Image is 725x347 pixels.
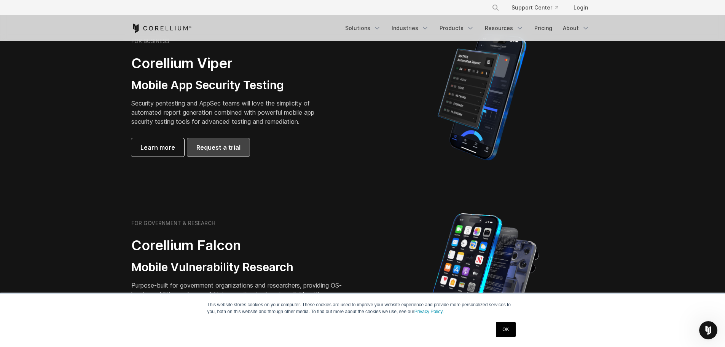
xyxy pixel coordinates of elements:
div: Navigation Menu [341,21,594,35]
a: Corellium Home [131,24,192,33]
a: Products [435,21,479,35]
a: Learn more [131,138,184,157]
a: OK [496,322,515,337]
h3: Mobile App Security Testing [131,78,326,93]
h2: Corellium Viper [131,55,326,72]
a: About [558,21,594,35]
img: Corellium MATRIX automated report on iPhone showing app vulnerability test results across securit... [425,30,539,164]
img: iPhone model separated into the mechanics used to build the physical device. [425,213,539,346]
a: Industries [387,21,433,35]
a: Pricing [530,21,557,35]
a: Login [567,1,594,14]
p: Purpose-built for government organizations and researchers, providing OS-level capabilities and p... [131,281,344,308]
a: Request a trial [187,138,250,157]
iframe: Intercom live chat [699,321,717,339]
h6: FOR GOVERNMENT & RESEARCH [131,220,215,227]
p: This website stores cookies on your computer. These cookies are used to improve your website expe... [207,301,518,315]
a: Solutions [341,21,386,35]
a: Support Center [505,1,564,14]
p: Security pentesting and AppSec teams will love the simplicity of automated report generation comb... [131,99,326,126]
a: Privacy Policy. [414,309,444,314]
button: Search [489,1,502,14]
h2: Corellium Falcon [131,237,344,254]
a: Resources [480,21,528,35]
span: Learn more [140,143,175,152]
h3: Mobile Vulnerability Research [131,260,344,275]
div: Navigation Menu [483,1,594,14]
span: Request a trial [196,143,241,152]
